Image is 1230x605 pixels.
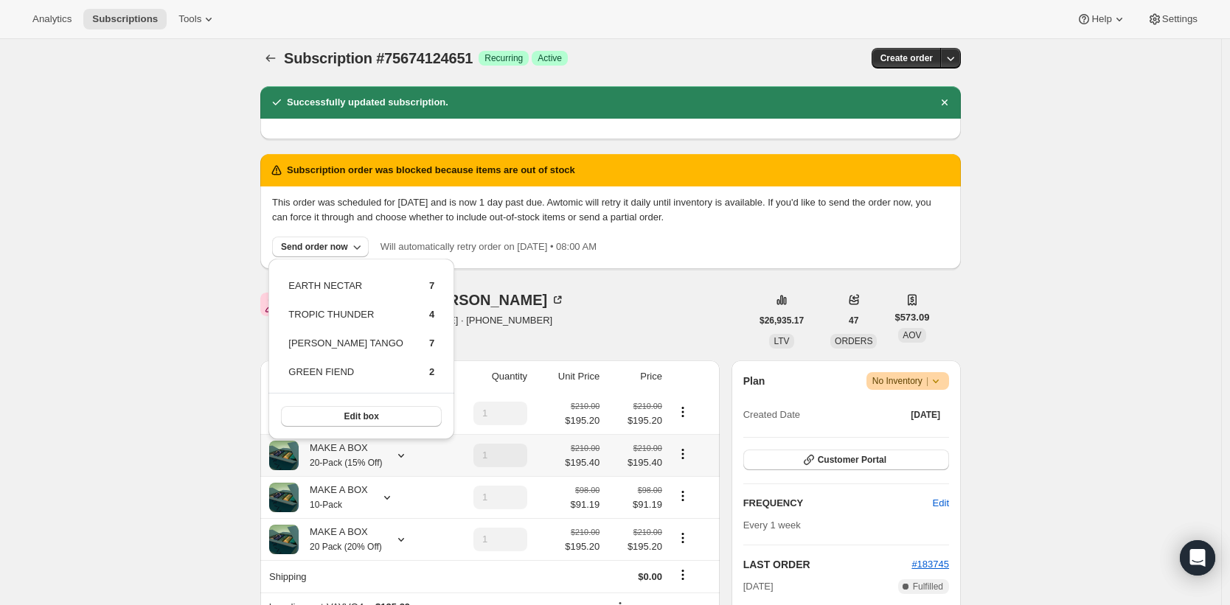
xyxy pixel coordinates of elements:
small: $210.00 [633,402,662,410]
small: 20-Pack (15% Off) [310,458,382,468]
button: Subscriptions [83,9,167,29]
td: GREEN FIEND [288,364,404,391]
div: Send order now [281,241,348,253]
span: $195.20 [608,413,662,428]
span: $195.40 [565,455,600,470]
button: Create order [872,48,942,69]
span: Edit [933,496,949,511]
h2: LAST ORDER [743,557,912,572]
span: Active [538,52,562,64]
span: Create order [880,52,933,64]
button: $26,935.17 [751,310,813,331]
span: $195.40 [608,455,662,470]
button: 47 [840,310,867,331]
span: Created Date [743,408,800,422]
td: TROPIC THUNDER [288,307,404,334]
button: Settings [1139,9,1206,29]
div: MAKE A BOX [299,441,382,470]
button: Customer Portal [743,450,949,470]
img: product img [269,483,299,512]
button: Product actions [671,446,695,462]
button: Product actions [671,530,695,546]
span: ORDERS [835,336,872,346]
small: $210.00 [571,402,600,410]
img: product img [269,525,299,554]
button: Product actions [671,404,695,420]
span: | [926,375,928,387]
span: Edit box [344,410,379,422]
span: Every 1 week [743,520,801,531]
span: Fulfilled [913,581,943,592]
small: $210.00 [633,528,662,536]
h2: Plan [743,374,765,388]
th: Unit Price [532,360,604,393]
span: $195.20 [565,413,600,428]
span: [DATE] [743,579,774,594]
span: Settings [1162,13,1198,25]
span: [DATE] [911,409,940,421]
span: $0.00 [638,571,662,582]
th: Product [260,360,442,393]
div: MAKE A BOX [299,525,382,554]
span: Recurring [484,52,523,64]
span: $195.20 [565,539,600,554]
button: Analytics [24,9,80,29]
small: $98.00 [575,486,600,494]
span: 2 [429,366,434,377]
button: #183745 [911,557,949,572]
small: $210.00 [571,528,600,536]
button: Help [1068,9,1135,29]
span: $26,935.17 [760,315,804,326]
span: 7 [429,338,434,349]
small: $210.00 [633,444,662,452]
span: Customer Portal [818,454,886,466]
span: Analytics [32,13,72,25]
div: MAKE A BOX [299,483,368,512]
span: John Varty [260,293,284,316]
small: $98.00 [638,486,662,494]
span: Tools [178,13,201,25]
span: Help [1091,13,1111,25]
button: Send order now [272,237,369,257]
span: No Inventory [872,374,943,388]
h2: Subscription order was blocked because items are out of stock [287,163,575,178]
button: [DATE] [902,405,949,425]
span: 4 [429,309,434,320]
button: Edit box [281,406,442,427]
th: Quantity [442,360,532,393]
th: Shipping [260,560,442,592]
span: LTV [774,336,789,346]
span: $91.19 [570,497,600,512]
span: $91.19 [608,497,662,512]
div: Open Intercom Messenger [1180,540,1215,576]
th: Price [604,360,667,393]
span: 7 [429,280,434,291]
small: 20 Pack (20% Off) [310,542,382,552]
button: Edit [924,492,958,515]
p: This order was scheduled for [DATE] and is now 1 day past due. Awtomic will retry it daily until ... [272,195,949,225]
span: Subscriptions [92,13,158,25]
span: AOV [903,330,921,340]
button: Dismiss notification [934,92,955,113]
td: [PERSON_NAME] TANGO [288,335,404,363]
span: Subscription #75674124651 [284,50,473,66]
a: #183745 [911,559,949,570]
button: Subscriptions [260,48,281,69]
button: Shipping actions [671,567,695,583]
p: Will automatically retry order on [DATE] • 08:00 AM [381,239,597,254]
small: 10-Pack [310,500,342,510]
span: 47 [849,315,858,326]
span: $573.09 [894,310,929,325]
h2: Successfully updated subscription. [287,95,448,110]
span: $195.20 [608,539,662,554]
h2: FREQUENCY [743,496,933,511]
button: Product actions [671,488,695,504]
small: $210.00 [571,444,600,452]
button: Tools [170,9,225,29]
td: EARTH NECTAR [288,278,404,305]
